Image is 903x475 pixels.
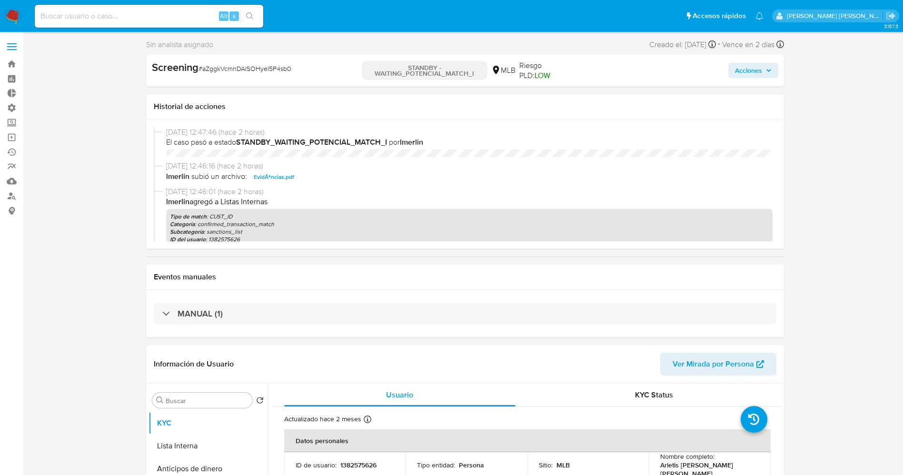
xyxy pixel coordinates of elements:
[170,228,204,236] b: Subcategoría
[722,40,774,50] span: Vence en 2 días
[35,10,263,22] input: Buscar usuario o caso...
[660,353,776,376] button: Ver Mirada por Persona
[198,64,291,73] span: # aZggkVcmnDAISOHyel5P4sb0
[166,196,189,207] b: lmerlin
[191,171,247,183] span: subió un archivo:
[718,38,720,51] span: -
[170,235,206,244] b: ID del usuario
[236,137,387,148] b: STANDBY_WAITING_POTENCIAL_MATCH_I
[149,412,268,435] button: KYC
[284,415,361,424] p: Actualizado hace 2 meses
[556,461,570,469] p: MLB
[284,429,771,452] th: Datos personales
[535,70,550,81] span: LOW
[296,461,337,469] p: ID de usuario :
[178,308,223,319] h3: MANUAL (1)
[166,127,773,138] span: [DATE] 12:47:46 (hace 2 horas)
[156,396,164,404] button: Buscar
[673,353,754,376] span: Ver Mirada por Persona
[256,396,264,407] button: Volver al orden por defecto
[166,187,773,197] span: [DATE] 12:46:01 (hace 2 horas)
[146,40,213,50] span: Sin analista asignado
[166,171,189,183] b: lmerlin
[491,65,516,76] div: MLB
[693,11,746,21] span: Accesos rápidos
[386,389,413,400] span: Usuario
[166,197,773,207] p: agregó a Listas Internas
[154,303,776,325] div: MANUAL (1)
[170,228,769,236] p: : sanctions_list
[735,63,762,78] span: Acciones
[166,396,248,405] input: Buscar
[154,272,776,282] h1: Eventos manuales
[787,11,883,20] p: jesica.barrios@mercadolibre.com
[728,63,778,78] button: Acciones
[149,435,268,457] button: Lista Interna
[170,213,769,220] p: : CUST_ID
[170,220,769,228] p: : confirmed_transaction_match
[154,102,776,111] h1: Historial de acciones
[649,38,716,51] div: Creado el: [DATE]
[240,10,259,23] button: search-icon
[170,220,195,228] b: Categoría
[635,389,673,400] span: KYC Status
[154,359,234,369] h1: Información de Usuario
[220,11,228,20] span: Alt
[362,61,487,80] p: STANDBY - WAITING_POTENCIAL_MATCH_I
[459,461,484,469] p: Persona
[755,12,764,20] a: Notificaciones
[660,452,714,461] p: Nombre completo :
[417,461,455,469] p: Tipo entidad :
[249,171,299,183] button: EvidÃªncias.pdf
[340,461,377,469] p: 1382575626
[166,137,773,148] span: El caso pasó a estado por
[170,212,207,221] b: Tipo de match
[233,11,236,20] span: s
[254,171,294,183] span: EvidÃªncias.pdf
[400,137,423,148] b: lmerlin
[152,59,198,75] b: Screening
[166,161,773,171] span: [DATE] 12:46:16 (hace 2 horas)
[519,60,568,81] span: Riesgo PLD:
[886,11,896,21] a: Salir
[539,461,553,469] p: Sitio :
[170,236,769,243] p: : 1382575626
